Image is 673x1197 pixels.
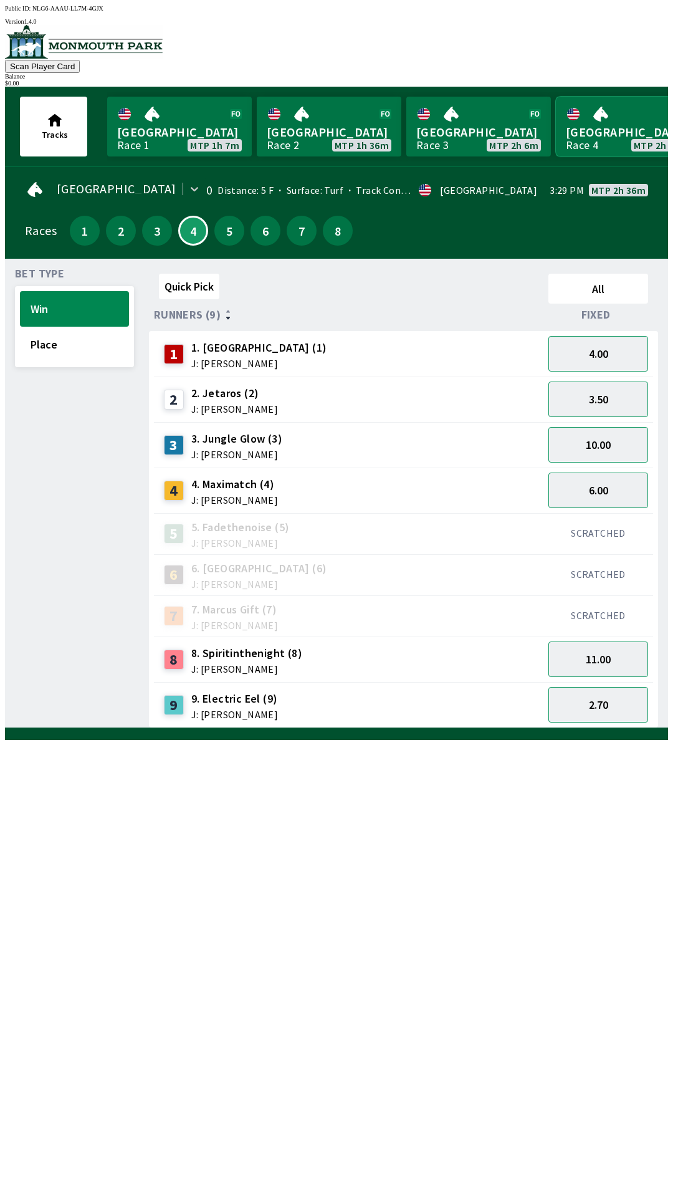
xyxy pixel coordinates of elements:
div: Race 1 [117,140,150,150]
span: Runners (9) [154,310,221,320]
button: 3 [142,216,172,246]
div: 9 [164,695,184,715]
span: J: [PERSON_NAME] [191,404,278,414]
div: Races [25,226,57,236]
div: Fixed [543,309,653,321]
button: 8 [323,216,353,246]
button: 4.00 [548,336,648,372]
span: Fixed [581,310,611,320]
button: All [548,274,648,304]
div: 8 [164,650,184,670]
span: J: [PERSON_NAME] [191,620,278,630]
div: Race 3 [416,140,449,150]
div: SCRATCHED [548,609,648,622]
span: J: [PERSON_NAME] [191,449,282,459]
span: All [554,282,642,296]
button: 2.70 [548,687,648,723]
span: Win [31,302,118,316]
div: Balance [5,73,668,80]
div: 5 [164,524,184,544]
span: 5. Fadethenoise (5) [191,519,290,536]
span: 1. [GEOGRAPHIC_DATA] (1) [191,340,327,356]
button: 1 [70,216,100,246]
span: J: [PERSON_NAME] [191,709,278,719]
div: Version 1.4.0 [5,18,668,25]
div: 3 [164,435,184,455]
span: 2 [109,226,133,235]
button: 3.50 [548,382,648,417]
button: Tracks [20,97,87,156]
div: SCRATCHED [548,568,648,580]
button: 4 [178,216,208,246]
span: 8 [326,226,350,235]
button: 6 [251,216,280,246]
span: 5 [217,226,241,235]
span: J: [PERSON_NAME] [191,579,327,589]
div: 0 [206,185,212,195]
span: 2.70 [589,698,608,712]
a: [GEOGRAPHIC_DATA]Race 2MTP 1h 36m [257,97,401,156]
div: Race 2 [267,140,299,150]
img: venue logo [5,25,163,59]
span: Track Condition: Fast [343,184,451,196]
a: [GEOGRAPHIC_DATA]Race 1MTP 1h 7m [107,97,252,156]
button: Quick Pick [159,274,219,299]
span: 6 [254,226,277,235]
div: 1 [164,344,184,364]
button: 7 [287,216,317,246]
div: 4 [164,481,184,501]
span: Quick Pick [165,279,214,294]
span: 3. Jungle Glow (3) [191,431,282,447]
span: MTP 2h 36m [591,185,646,195]
span: [GEOGRAPHIC_DATA] [416,124,541,140]
span: 3 [145,226,169,235]
span: 8. Spiritinthenight (8) [191,645,302,661]
span: Tracks [42,129,68,140]
span: Distance: 5 F [217,184,274,196]
button: 11.00 [548,642,648,677]
span: 3.50 [589,392,608,406]
span: [GEOGRAPHIC_DATA] [117,124,242,140]
div: 6 [164,565,184,585]
span: MTP 1h 36m [335,140,389,150]
span: 1 [73,226,97,235]
span: MTP 1h 7m [190,140,239,150]
span: Place [31,337,118,352]
span: 10.00 [586,438,611,452]
div: 2 [164,390,184,410]
div: Public ID: [5,5,668,12]
span: 9. Electric Eel (9) [191,691,278,707]
span: Bet Type [15,269,64,279]
span: 6.00 [589,483,608,498]
span: J: [PERSON_NAME] [191,538,290,548]
span: J: [PERSON_NAME] [191,495,278,505]
div: $ 0.00 [5,80,668,87]
button: Place [20,327,129,362]
span: NLG6-AAAU-LL7M-4GJX [32,5,103,12]
a: [GEOGRAPHIC_DATA]Race 3MTP 2h 6m [406,97,551,156]
span: 7. Marcus Gift (7) [191,602,278,618]
div: 7 [164,606,184,626]
span: J: [PERSON_NAME] [191,664,302,674]
span: 4.00 [589,347,608,361]
span: 4. Maximatch (4) [191,476,278,493]
span: 6. [GEOGRAPHIC_DATA] (6) [191,560,327,577]
button: Win [20,291,129,327]
span: 11.00 [586,652,611,666]
span: [GEOGRAPHIC_DATA] [57,184,176,194]
button: 2 [106,216,136,246]
div: SCRATCHED [548,527,648,539]
span: 7 [290,226,313,235]
span: 3:29 PM [550,185,584,195]
span: MTP 2h 6m [489,140,538,150]
span: Surface: Turf [274,184,343,196]
span: 2. Jetaros (2) [191,385,278,401]
span: 4 [183,228,204,234]
button: 10.00 [548,427,648,463]
div: [GEOGRAPHIC_DATA] [440,185,537,195]
button: Scan Player Card [5,60,80,73]
button: 5 [214,216,244,246]
span: J: [PERSON_NAME] [191,358,327,368]
button: 6.00 [548,473,648,508]
span: [GEOGRAPHIC_DATA] [267,124,391,140]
